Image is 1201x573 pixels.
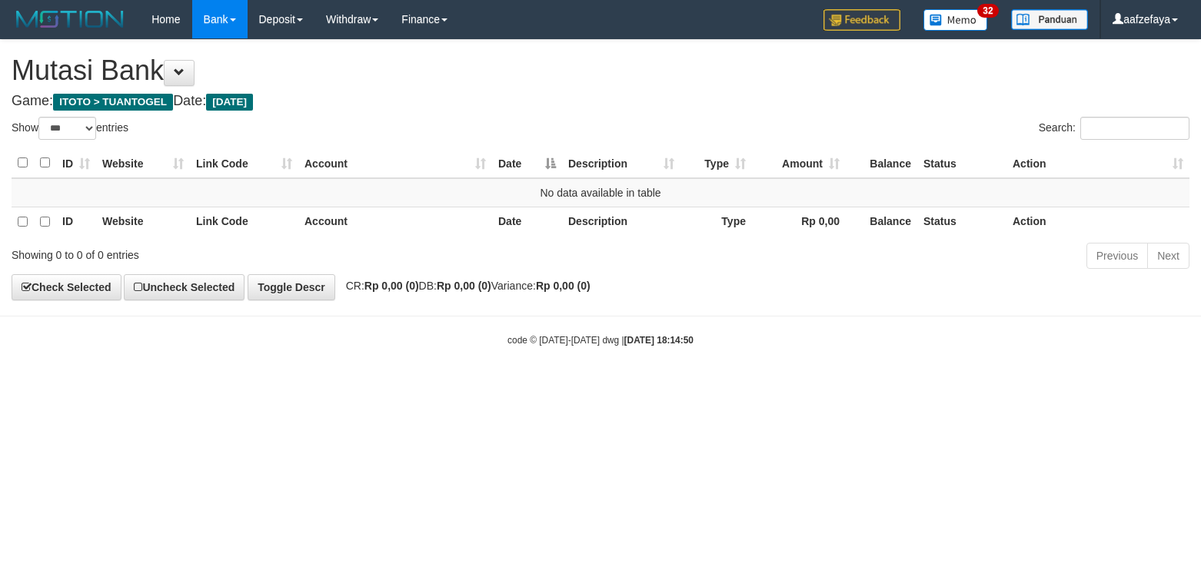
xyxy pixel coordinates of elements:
th: Description: activate to sort column ascending [562,148,680,178]
strong: [DATE] 18:14:50 [624,335,694,346]
th: Type [680,207,752,237]
strong: Rp 0,00 (0) [437,280,491,292]
a: Check Selected [12,274,121,300]
img: Feedback.jpg [823,9,900,31]
td: No data available in table [12,178,1189,207]
h1: Mutasi Bank [12,55,1189,86]
th: Link Code [190,207,298,237]
th: Status [917,207,1006,237]
input: Search: [1080,117,1189,140]
th: Balance [846,207,917,237]
span: [DATE] [206,94,253,111]
th: Account [298,207,492,237]
th: Date: activate to sort column descending [492,148,562,178]
label: Search: [1039,117,1189,140]
small: code © [DATE]-[DATE] dwg | [507,335,694,346]
th: Account: activate to sort column ascending [298,148,492,178]
th: Type: activate to sort column ascending [680,148,752,178]
a: Previous [1086,243,1148,269]
th: ID: activate to sort column ascending [56,148,96,178]
span: 32 [977,4,998,18]
div: Showing 0 to 0 of 0 entries [12,241,489,263]
th: Balance [846,148,917,178]
strong: Rp 0,00 (0) [536,280,591,292]
h4: Game: Date: [12,94,1189,109]
th: Status [917,148,1006,178]
th: ID [56,207,96,237]
th: Action: activate to sort column ascending [1006,148,1189,178]
th: Amount: activate to sort column ascending [752,148,846,178]
span: ITOTO > TUANTOGEL [53,94,173,111]
a: Next [1147,243,1189,269]
th: Website: activate to sort column ascending [96,148,190,178]
img: panduan.png [1011,9,1088,30]
th: Description [562,207,680,237]
select: Showentries [38,117,96,140]
a: Uncheck Selected [124,274,245,300]
strong: Rp 0,00 (0) [364,280,419,292]
th: Action [1006,207,1189,237]
th: Link Code: activate to sort column ascending [190,148,298,178]
img: MOTION_logo.png [12,8,128,31]
th: Website [96,207,190,237]
a: Toggle Descr [248,274,335,300]
th: Rp 0,00 [752,207,846,237]
span: CR: DB: Variance: [338,280,591,292]
label: Show entries [12,117,128,140]
th: Date [492,207,562,237]
img: Button%20Memo.svg [923,9,988,31]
